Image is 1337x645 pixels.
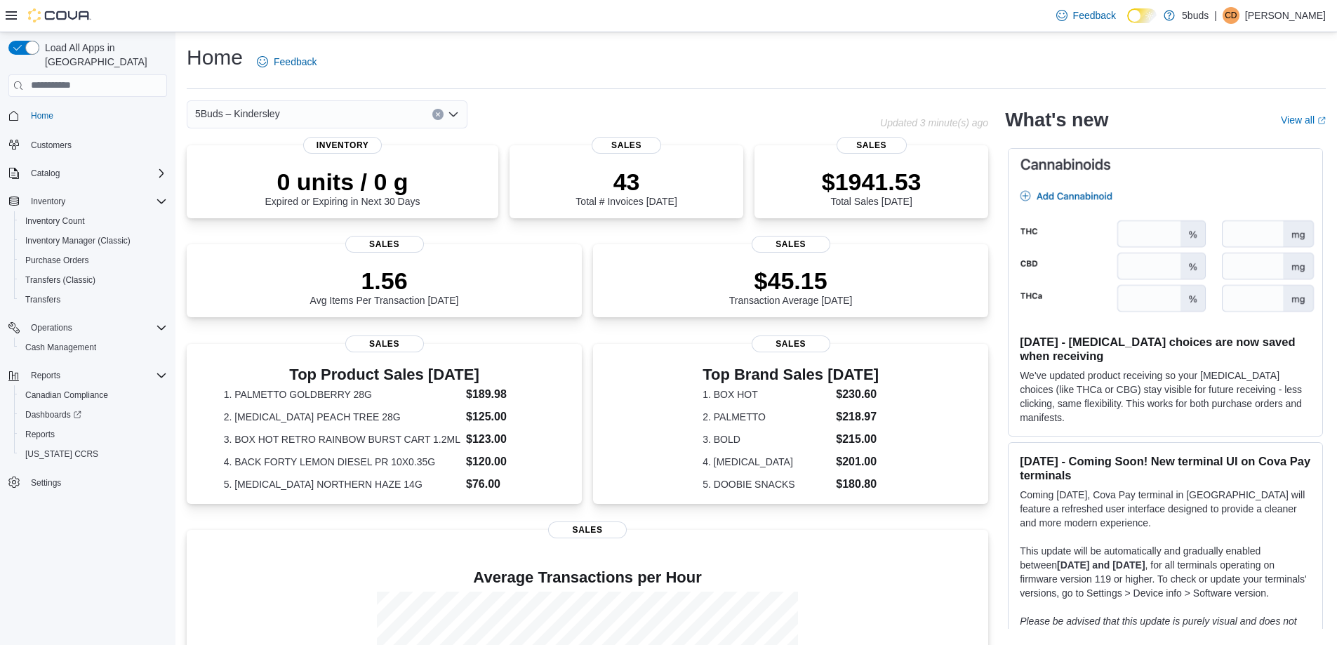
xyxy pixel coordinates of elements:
[20,387,167,404] span: Canadian Compliance
[25,235,131,246] span: Inventory Manager (Classic)
[1020,616,1297,641] em: Please be advised that this update is purely visual and does not impact payment functionality.
[836,431,879,448] dd: $215.00
[224,366,545,383] h3: Top Product Sales [DATE]
[25,215,85,227] span: Inventory Count
[20,426,167,443] span: Reports
[224,387,460,401] dt: 1. PALMETTO GOLDBERRY 28G
[729,267,853,306] div: Transaction Average [DATE]
[466,408,545,425] dd: $125.00
[14,338,173,357] button: Cash Management
[1245,7,1326,24] p: [PERSON_NAME]
[31,196,65,207] span: Inventory
[224,477,460,491] dt: 5. [MEDICAL_DATA] NORTHERN HAZE 14G
[14,231,173,251] button: Inventory Manager (Classic)
[20,232,167,249] span: Inventory Manager (Classic)
[187,44,243,72] h1: Home
[25,429,55,440] span: Reports
[224,455,460,469] dt: 4. BACK FORTY LEMON DIESEL PR 10X0.35G
[703,432,830,446] dt: 3. BOLD
[20,232,136,249] a: Inventory Manager (Classic)
[8,100,167,529] nav: Complex example
[20,291,66,308] a: Transfers
[1182,7,1209,24] p: 5buds
[703,477,830,491] dt: 5. DOOBIE SNACKS
[25,294,60,305] span: Transfers
[31,322,72,333] span: Operations
[25,193,167,210] span: Inventory
[28,8,91,22] img: Cova
[265,168,420,196] p: 0 units / 0 g
[20,213,167,230] span: Inventory Count
[25,319,167,336] span: Operations
[25,367,167,384] span: Reports
[39,41,167,69] span: Load All Apps in [GEOGRAPHIC_DATA]
[14,211,173,231] button: Inventory Count
[752,236,830,253] span: Sales
[25,107,59,124] a: Home
[20,272,101,288] a: Transfers (Classic)
[25,107,167,124] span: Home
[836,408,879,425] dd: $218.97
[20,252,95,269] a: Purchase Orders
[345,236,424,253] span: Sales
[20,272,167,288] span: Transfers (Classic)
[576,168,677,196] p: 43
[31,140,72,151] span: Customers
[1057,559,1145,571] strong: [DATE] and [DATE]
[14,270,173,290] button: Transfers (Classic)
[836,476,879,493] dd: $180.80
[25,367,66,384] button: Reports
[198,569,977,586] h4: Average Transactions per Hour
[310,267,459,295] p: 1.56
[548,521,627,538] span: Sales
[25,319,78,336] button: Operations
[3,105,173,126] button: Home
[195,105,280,122] span: 5Buds – Kindersley
[1223,7,1239,24] div: Chelsea Dinsmore
[224,410,460,424] dt: 2. [MEDICAL_DATA] PEACH TREE 28G
[1020,335,1311,363] h3: [DATE] - [MEDICAL_DATA] choices are now saved when receiving
[3,472,173,493] button: Settings
[25,274,95,286] span: Transfers (Classic)
[274,55,317,69] span: Feedback
[31,370,60,381] span: Reports
[25,165,65,182] button: Catalog
[466,386,545,403] dd: $189.98
[25,342,96,353] span: Cash Management
[25,137,77,154] a: Customers
[1127,23,1128,24] span: Dark Mode
[251,48,322,76] a: Feedback
[1051,1,1122,29] a: Feedback
[703,455,830,469] dt: 4. [MEDICAL_DATA]
[20,406,167,423] span: Dashboards
[20,387,114,404] a: Canadian Compliance
[20,339,102,356] a: Cash Management
[703,410,830,424] dt: 2. PALMETTO
[14,425,173,444] button: Reports
[265,168,420,207] div: Expired or Expiring in Next 30 Days
[752,335,830,352] span: Sales
[1020,368,1311,425] p: We've updated product receiving so your [MEDICAL_DATA] choices (like THCa or CBG) stay visible fo...
[14,385,173,405] button: Canadian Compliance
[1281,114,1326,126] a: View allExternal link
[1020,454,1311,482] h3: [DATE] - Coming Soon! New terminal UI on Cova Pay terminals
[20,406,87,423] a: Dashboards
[31,110,53,121] span: Home
[703,387,830,401] dt: 1. BOX HOT
[592,137,662,154] span: Sales
[20,291,167,308] span: Transfers
[3,192,173,211] button: Inventory
[31,477,61,488] span: Settings
[3,164,173,183] button: Catalog
[310,267,459,306] div: Avg Items Per Transaction [DATE]
[703,366,879,383] h3: Top Brand Sales [DATE]
[1225,7,1237,24] span: CD
[466,453,545,470] dd: $120.00
[3,318,173,338] button: Operations
[303,137,382,154] span: Inventory
[25,390,108,401] span: Canadian Compliance
[25,448,98,460] span: [US_STATE] CCRS
[20,339,167,356] span: Cash Management
[20,213,91,230] a: Inventory Count
[1020,544,1311,600] p: This update will be automatically and gradually enabled between , for all terminals operating on ...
